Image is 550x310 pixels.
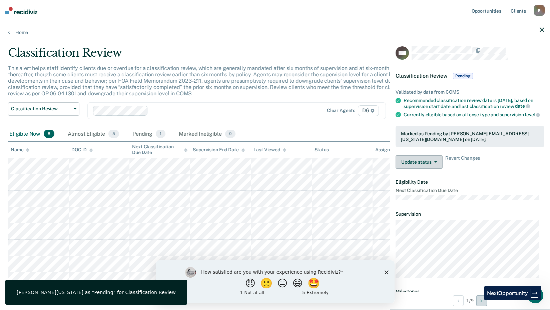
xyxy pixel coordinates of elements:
div: Eligible Now [8,127,56,142]
button: Previous Opportunity [453,295,464,306]
span: Pending [453,73,473,79]
span: D6 [358,105,379,116]
div: Last Viewed [253,147,286,153]
div: DOC ID [71,147,93,153]
dt: Milestones [396,289,544,294]
div: Pending [131,127,167,142]
dt: Next Classification Due Date [396,188,544,193]
div: Classification Review [8,46,421,65]
div: Assigned to [375,147,407,153]
div: Currently eligible based on offense type and supervision [404,112,544,118]
span: Classification Review [396,73,448,79]
div: Name [11,147,29,153]
div: 1 / 9 [390,292,550,309]
div: Almost Eligible [66,127,120,142]
span: level [525,112,540,117]
img: Recidiviz [5,7,37,14]
iframe: Intercom live chat [527,287,543,303]
span: date [515,103,530,109]
p: This alert helps staff identify clients due or overdue for a classification review, which are gen... [8,65,417,97]
div: Marked as Pending by [PERSON_NAME][EMAIL_ADDRESS][US_STATE][DOMAIN_NAME] on [DATE]. [401,131,539,142]
div: Validated by data from COMS [396,89,544,95]
div: Classification ReviewPending [390,65,550,87]
dt: Supervision [396,211,544,217]
a: Home [8,29,542,35]
span: 1 [156,130,165,138]
button: Next Opportunity [476,295,487,306]
span: 8 [44,130,54,138]
dt: Eligibility Date [396,179,544,185]
div: Status [315,147,329,153]
div: Recommended classification review date is [DATE], based on supervision start date and last classi... [404,98,544,109]
span: 5 [108,130,119,138]
iframe: Survey by Kim from Recidiviz [156,260,395,303]
div: Next Classification Due Date [132,144,187,155]
div: Marked Ineligible [177,127,237,142]
span: Classification Review [11,106,71,112]
div: Supervision End Date [193,147,244,153]
span: Revert Changes [445,155,480,169]
span: 0 [225,130,235,138]
div: R [534,5,545,16]
div: Clear agents [327,108,355,113]
button: Update status [396,155,443,169]
div: [PERSON_NAME][US_STATE] as "Pending" for Classification Review [17,289,176,295]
